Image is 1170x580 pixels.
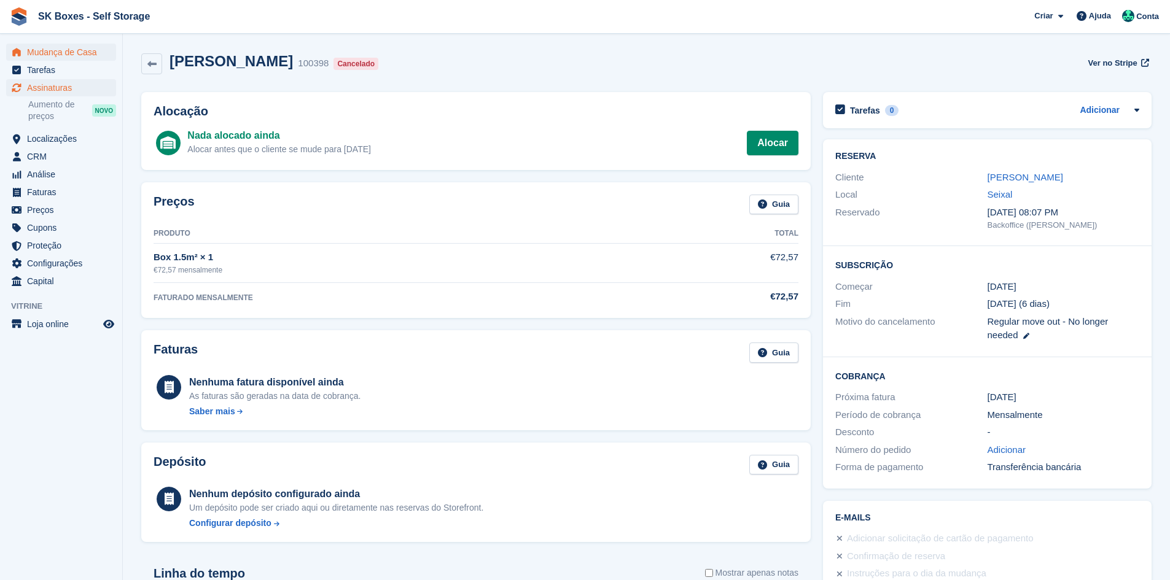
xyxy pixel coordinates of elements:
[988,460,1139,474] div: Transferência bancária
[988,390,1139,404] div: [DATE]
[749,195,798,215] a: Guia
[988,189,1013,199] a: Seixal
[187,143,371,156] div: Alocar antes que o cliente se mude para [DATE]
[656,244,798,282] td: €72,57
[847,532,1034,546] div: Adicionar solicitação de cartão de pagamento
[835,425,987,439] div: Desconto
[189,501,483,514] p: Um depósito pode ser criado aqui ou diretamente nas reservas do Storefront.
[749,455,798,475] a: Guia
[189,375,361,390] div: Nenhuma fatura disponível ainda
[28,99,92,122] span: Aumento de preços
[187,128,371,143] div: Nada alocado ainda
[6,61,116,79] a: menu
[27,315,101,333] span: Loja online
[6,201,116,218] a: menu
[835,152,1139,161] h2: Reserva
[6,273,116,290] a: menu
[298,56,329,71] div: 100398
[6,255,116,272] a: menu
[850,105,880,116] h2: Tarefas
[988,219,1139,231] div: Backoffice ([PERSON_NAME])
[747,131,798,155] a: Alocar
[27,130,101,147] span: Localizações
[835,513,1139,523] h2: E-mails
[988,172,1063,182] a: [PERSON_NAME]
[6,166,116,183] a: menu
[189,517,271,530] div: Configurar depósito
[835,390,987,404] div: Próxima fatura
[6,148,116,165] a: menu
[154,455,206,475] h2: Depósito
[6,237,116,254] a: menu
[835,206,987,231] div: Reservado
[6,315,116,333] a: menu
[27,148,101,165] span: CRM
[11,300,122,312] span: Vitrine
[27,79,101,96] span: Assinaturas
[27,61,101,79] span: Tarefas
[885,105,899,116] div: 0
[835,315,987,342] div: Motivo do cancelamento
[656,290,798,304] div: €72,57
[835,297,987,311] div: Fim
[189,405,235,418] div: Saber mais
[835,188,987,202] div: Local
[154,292,656,303] div: FATURADO MENSALMENTE
[27,219,101,236] span: Cupons
[835,171,987,185] div: Cliente
[835,369,1139,382] h2: Cobrança
[189,487,483,501] div: Nenhum depósito configurado ainda
[988,316,1109,341] span: Regular move out - No longer needed
[749,342,798,363] a: Guia
[27,255,101,272] span: Configurações
[170,53,293,69] h2: [PERSON_NAME]
[656,224,798,244] th: Total
[154,265,656,276] div: €72,57 mensalmente
[154,104,798,118] h2: Alocação
[92,104,116,117] div: NOVO
[6,79,116,96] a: menu
[1083,53,1152,73] a: Ver no Stripe
[835,408,987,422] div: Período de cobrança
[988,425,1139,439] div: -
[27,201,101,218] span: Preços
[154,342,198,363] h2: Faturas
[27,273,101,290] span: Capital
[6,44,116,61] a: menu
[835,258,1139,271] h2: Subscrição
[154,195,195,215] h2: Preços
[988,443,1026,457] a: Adicionar
[835,280,987,294] div: Começar
[154,250,656,265] div: Box 1.5m² × 1
[835,443,987,457] div: Número do pedido
[6,184,116,201] a: menu
[10,7,28,26] img: stora-icon-8386f47178a22dfd0bd8f6a31ec36ba5ce8667c1dd55bd0f319d3a0aa187defe.svg
[1089,10,1111,22] span: Ajuda
[333,58,378,70] div: Cancelado
[28,98,116,123] a: Aumento de preços NOVO
[988,298,1050,309] span: [DATE] (6 dias)
[189,405,361,418] a: Saber mais
[988,280,1016,294] time: 2025-08-31 23:00:00 UTC
[1034,10,1053,22] span: Criar
[1136,10,1159,23] span: Conta
[835,460,987,474] div: Forma de pagamento
[847,549,945,564] div: Confirmação de reserva
[1122,10,1134,22] img: Cláudio Borges
[27,44,101,61] span: Mudança de Casa
[1088,57,1137,69] span: Ver no Stripe
[189,517,483,530] a: Configurar depósito
[6,219,116,236] a: menu
[988,206,1139,220] div: [DATE] 08:07 PM
[988,408,1139,422] div: Mensalmente
[27,184,101,201] span: Faturas
[6,130,116,147] a: menu
[101,317,116,331] a: Loja de pré-visualização
[27,166,101,183] span: Análise
[1080,104,1120,118] a: Adicionar
[27,237,101,254] span: Proteção
[189,390,361,403] div: As faturas são geradas na data de cobrança.
[154,224,656,244] th: Produto
[33,6,155,26] a: SK Boxes - Self Storage
[705,566,798,579] label: Mostrar apenas notas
